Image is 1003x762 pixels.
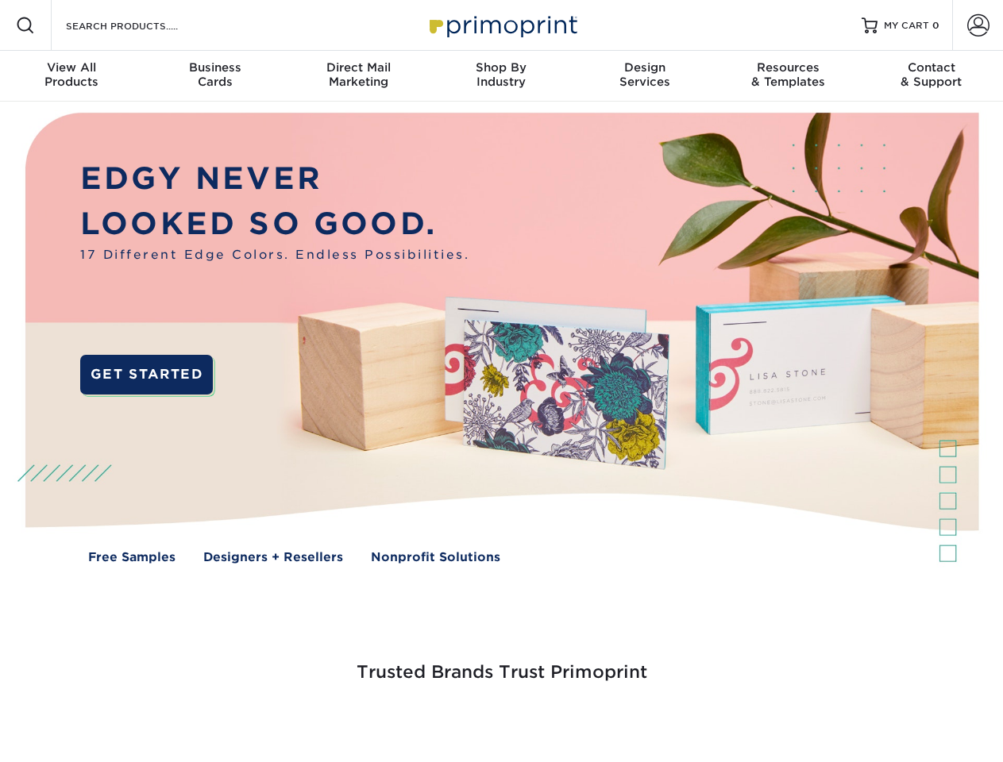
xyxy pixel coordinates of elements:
span: Business [143,60,286,75]
a: DesignServices [573,51,716,102]
img: Goodwill [858,724,858,725]
span: 0 [932,20,939,31]
p: EDGY NEVER [80,156,469,202]
span: Contact [860,60,1003,75]
span: 17 Different Edge Colors. Endless Possibilities. [80,246,469,264]
a: Shop ByIndustry [430,51,573,102]
h3: Trusted Brands Trust Primoprint [37,624,966,702]
img: Primoprint [422,8,581,42]
span: Design [573,60,716,75]
img: Freeform [238,724,239,725]
a: Direct MailMarketing [287,51,430,102]
div: Marketing [287,60,430,89]
div: Services [573,60,716,89]
a: BusinessCards [143,51,286,102]
a: GET STARTED [80,355,213,394]
img: Google [405,724,406,725]
span: MY CART [884,19,929,33]
a: Free Samples [88,548,176,567]
div: & Support [860,60,1003,89]
img: Smoothie King [115,724,116,725]
a: Nonprofit Solutions [371,548,500,567]
span: Direct Mail [287,60,430,75]
a: Contact& Support [860,51,1003,102]
div: & Templates [716,60,859,89]
img: Amazon [707,724,708,725]
img: Mini [556,724,557,725]
span: Resources [716,60,859,75]
div: Cards [143,60,286,89]
a: Designers + Resellers [203,548,343,567]
div: Industry [430,60,573,89]
a: Resources& Templates [716,51,859,102]
p: LOOKED SO GOOD. [80,202,469,247]
span: Shop By [430,60,573,75]
input: SEARCH PRODUCTS..... [64,16,219,35]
